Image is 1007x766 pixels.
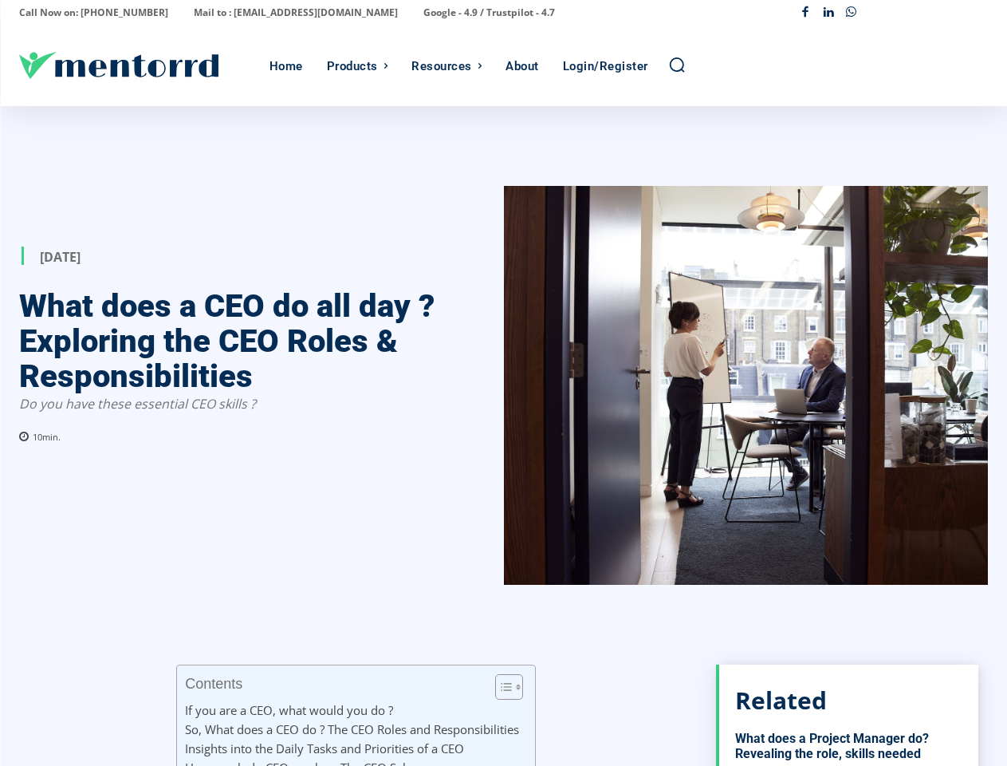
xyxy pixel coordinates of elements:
[840,2,863,25] a: Whatsapp
[262,26,311,106] a: Home
[423,2,555,24] p: Google - 4.9 / Trustpilot - 4.7
[505,26,539,106] div: About
[735,731,929,761] a: What does a Project Manager do? Revealing the role, skills needed
[794,2,817,25] a: Facebook
[185,676,242,692] p: Contents
[40,247,81,265] time: [DATE]
[817,2,840,25] a: Linkedin
[185,701,393,720] a: If you are a CEO, what would you do ?
[19,2,168,24] p: Call Now on: [PHONE_NUMBER]
[19,394,456,413] p: Do you have these essential CEO skills ?
[185,739,464,758] a: Insights into the Daily Tasks and Priorities of a CEO
[19,52,262,79] a: Logo
[19,289,456,394] h1: What does a CEO do all day ? Exploring the CEO Roles & Responsibilities
[668,56,686,73] a: Search
[185,720,519,739] a: So, What does a CEO do ? The CEO Roles and Responsibilities
[563,26,648,106] div: Login/Register
[483,673,519,701] a: Toggle Table of Content
[194,2,398,24] p: Mail to : [EMAIL_ADDRESS][DOMAIN_NAME]
[269,26,303,106] div: Home
[33,431,42,443] span: 10
[498,26,547,106] a: About
[735,689,827,713] h3: Related
[42,431,61,443] span: min.
[555,26,656,106] a: Login/Register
